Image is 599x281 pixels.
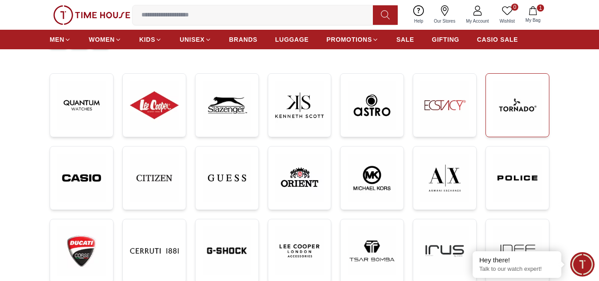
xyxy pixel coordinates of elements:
span: WOMEN [89,35,115,44]
img: ... [53,5,130,25]
span: SALE [396,35,414,44]
span: 1 [537,4,544,12]
span: MEN [50,35,64,44]
span: LUGGAGE [275,35,309,44]
img: ... [420,154,469,203]
a: GIFTING [432,32,459,47]
img: ... [57,226,106,276]
a: PROMOTIONS [326,32,379,47]
img: ... [203,154,251,203]
img: ... [420,81,469,130]
a: BRANDS [229,32,258,47]
img: ... [275,226,324,275]
span: KIDS [139,35,155,44]
div: Hey there! [479,256,555,265]
span: 0 [511,4,518,11]
span: My Bag [522,17,544,24]
a: Our Stores [429,4,461,26]
img: ... [203,226,251,275]
span: My Account [462,18,493,24]
a: KIDS [139,32,162,47]
img: ... [130,154,179,202]
span: Wishlist [496,18,518,24]
a: UNISEX [180,32,211,47]
a: 0Wishlist [494,4,520,26]
span: Our Stores [431,18,459,24]
img: ... [275,154,324,203]
img: ... [493,154,542,203]
a: MEN [50,32,71,47]
span: GIFTING [432,35,459,44]
img: ... [493,81,542,130]
span: BRANDS [229,35,258,44]
a: LUGGAGE [275,32,309,47]
img: ... [203,81,251,130]
img: ... [493,226,542,275]
img: ... [348,154,396,203]
span: Help [411,18,427,24]
a: CASIO SALE [477,32,518,47]
img: ... [348,81,396,130]
img: ... [130,226,179,275]
img: ... [420,226,469,275]
span: CASIO SALE [477,35,518,44]
a: SALE [396,32,414,47]
button: 1My Bag [520,4,546,25]
p: Talk to our watch expert! [479,265,555,273]
img: ... [57,154,106,203]
img: ... [348,226,396,275]
div: Chat Widget [570,252,595,277]
a: Help [409,4,429,26]
span: UNISEX [180,35,204,44]
a: WOMEN [89,32,121,47]
span: PROMOTIONS [326,35,372,44]
img: ... [275,81,324,130]
img: ... [130,81,179,130]
img: ... [57,81,106,130]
